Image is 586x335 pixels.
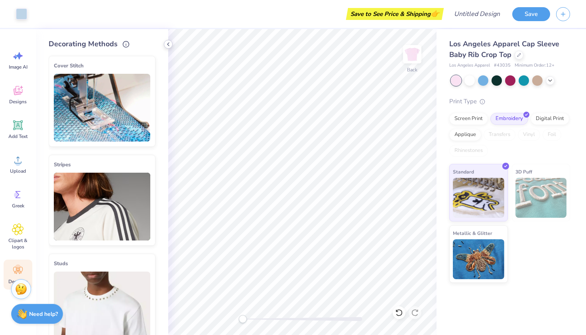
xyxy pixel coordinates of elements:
[348,8,442,20] div: Save to See Price & Shipping
[54,173,150,240] img: Stripes
[449,113,488,125] div: Screen Print
[453,239,504,279] img: Metallic & Glitter
[484,129,515,141] div: Transfers
[453,167,474,176] span: Standard
[449,129,481,141] div: Applique
[453,178,504,218] img: Standard
[54,74,150,142] img: Cover Stitch
[10,168,26,174] span: Upload
[531,113,569,125] div: Digital Print
[9,64,28,70] span: Image AI
[515,167,532,176] span: 3D Puff
[12,203,24,209] span: Greek
[512,7,550,21] button: Save
[8,278,28,285] span: Decorate
[518,129,540,141] div: Vinyl
[449,97,570,106] div: Print Type
[543,129,561,141] div: Foil
[404,46,420,62] img: Back
[431,9,439,18] span: 👉
[449,145,488,157] div: Rhinestones
[449,62,490,69] span: Los Angeles Apparel
[239,315,247,323] div: Accessibility label
[515,62,555,69] span: Minimum Order: 12 +
[54,160,150,169] div: Stripes
[407,66,417,73] div: Back
[5,237,31,250] span: Clipart & logos
[8,133,28,140] span: Add Text
[515,178,567,218] img: 3D Puff
[494,62,511,69] span: # 43035
[54,259,150,268] div: Studs
[453,229,492,237] span: Metallic & Glitter
[448,6,506,22] input: Untitled Design
[49,39,155,49] div: Decorating Methods
[29,310,58,318] strong: Need help?
[449,39,559,59] span: Los Angeles Apparel Cap Sleeve Baby Rib Crop Top
[9,99,27,105] span: Designs
[54,61,150,71] div: Cover Stitch
[490,113,528,125] div: Embroidery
